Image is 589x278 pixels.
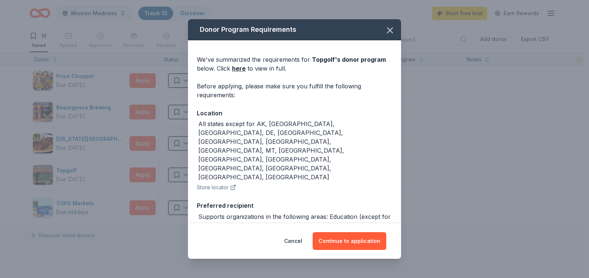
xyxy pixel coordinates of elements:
[232,64,246,73] a: here
[197,82,392,99] div: Before applying, please make sure you fulfill the following requirements:
[197,201,392,210] div: Preferred recipient
[198,212,392,239] div: Supports organizations in the following areas: Education (except for private schools), Military, ...
[284,232,302,250] button: Cancel
[197,183,236,192] button: Store locator
[198,119,392,182] div: All states except for AK, [GEOGRAPHIC_DATA], [GEOGRAPHIC_DATA], DE, [GEOGRAPHIC_DATA], [GEOGRAPHI...
[197,55,392,73] div: We've summarized the requirements for below. Click to view in full.
[313,232,386,250] button: Continue to application
[188,19,401,40] div: Donor Program Requirements
[312,56,386,63] span: Topgolf 's donor program
[197,108,392,118] div: Location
